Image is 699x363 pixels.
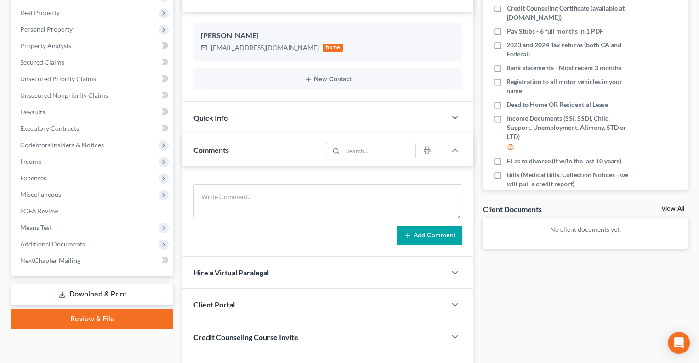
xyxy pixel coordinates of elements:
span: Income Documents (SSI, SSDI, Child Support, Unemployment, Alimony, STD or LTD) [506,114,629,141]
span: Executory Contracts [20,124,79,132]
input: Search... [343,143,416,159]
div: Client Documents [483,204,541,214]
a: View All [661,206,684,212]
a: Secured Claims [13,54,173,71]
span: Unsecured Priority Claims [20,75,96,83]
button: Add Comment [397,226,462,245]
span: Lawsuits [20,108,45,116]
a: SOFA Review [13,203,173,219]
a: Download & Print [11,284,173,305]
span: Credit Counseling Certificate (available at [DOMAIN_NAME]) [506,4,629,22]
span: Means Test [20,223,52,231]
span: Expenses [20,174,46,182]
a: Property Analysis [13,38,173,54]
a: Review & File [11,309,173,329]
span: Miscellaneous [20,190,61,198]
div: Open Intercom Messenger [668,332,690,354]
button: New Contact [201,76,455,83]
span: Bills (Medical Bills, Collection Notices - we will pull a credit report) [506,170,629,189]
span: NextChapter Mailing [20,257,80,264]
p: No client documents yet. [490,225,681,234]
span: Quick Info [193,113,228,122]
span: Property Analysis [20,42,71,50]
span: Secured Claims [20,58,64,66]
span: Real Property [20,9,60,17]
span: Income [20,157,41,165]
span: Bank statements - Most recent 3 months [506,63,621,73]
span: SOFA Review [20,207,58,215]
a: Lawsuits [13,104,173,120]
a: Unsecured Priority Claims [13,71,173,87]
span: Unsecured Nonpriority Claims [20,91,108,99]
span: Personal Property [20,25,73,33]
span: Comments [193,145,229,154]
span: Registration to all motor vehicles in your name [506,77,629,95]
span: Deed to Home OR Residential Lease [506,100,608,109]
span: Codebtors Insiders & Notices [20,141,104,149]
div: [EMAIL_ADDRESS][DOMAIN_NAME] [211,43,319,52]
a: NextChapter Mailing [13,252,173,269]
span: Credit Counseling Course Invite [193,333,298,341]
span: FJ as to divorce (if w/in the last 10 years) [506,156,621,166]
span: Hire a Virtual Paralegal [193,268,269,277]
a: Unsecured Nonpriority Claims [13,87,173,104]
span: Additional Documents [20,240,85,248]
div: [PERSON_NAME] [201,30,455,41]
span: Client Portal [193,300,235,309]
a: Executory Contracts [13,120,173,137]
span: 2023 and 2024 Tax returns (both CA and Federal) [506,40,629,59]
span: Pay Stubs - 6 full months in 1 PDF [506,27,603,36]
div: home [323,44,343,52]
